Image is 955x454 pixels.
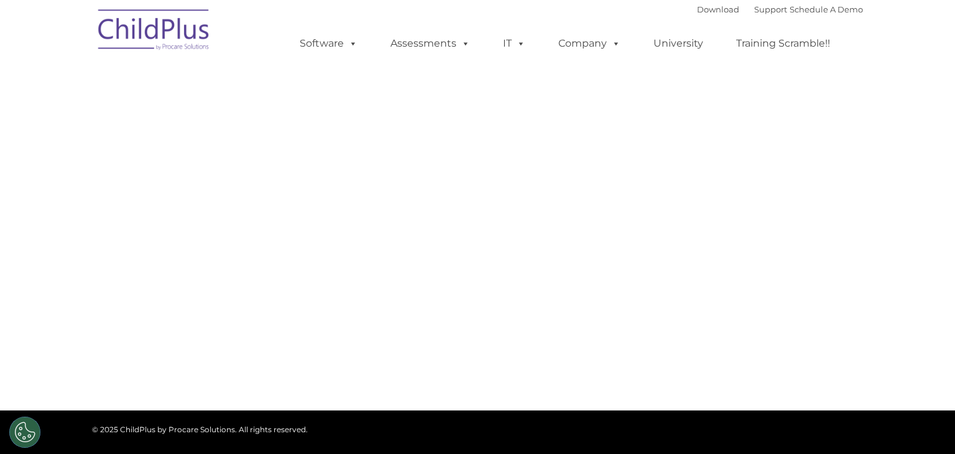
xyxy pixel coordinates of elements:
[790,4,863,14] a: Schedule A Demo
[754,4,787,14] a: Support
[546,31,633,56] a: Company
[697,4,739,14] a: Download
[724,31,842,56] a: Training Scramble!!
[92,425,308,434] span: © 2025 ChildPlus by Procare Solutions. All rights reserved.
[378,31,482,56] a: Assessments
[92,1,216,63] img: ChildPlus by Procare Solutions
[697,4,863,14] font: |
[491,31,538,56] a: IT
[287,31,370,56] a: Software
[9,417,40,448] button: Cookies Settings
[641,31,716,56] a: University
